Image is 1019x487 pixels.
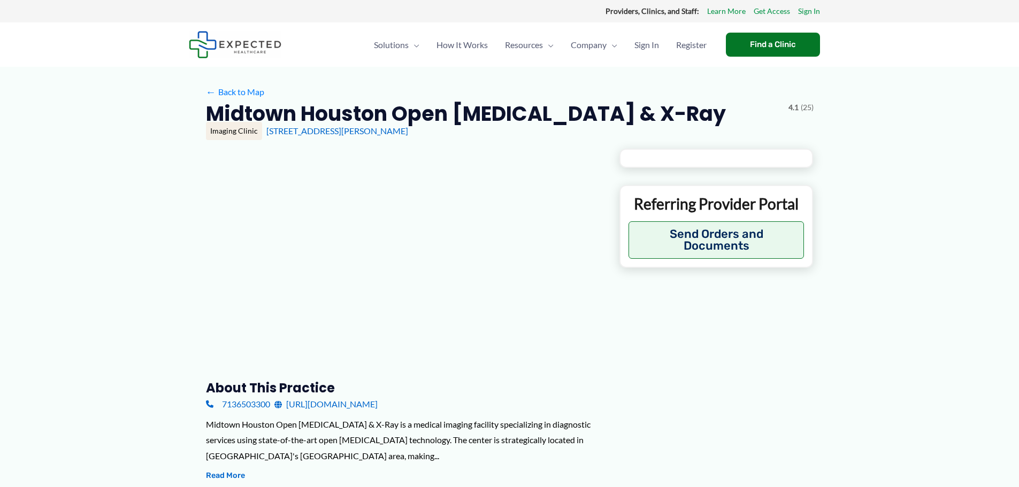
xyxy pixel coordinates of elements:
[206,416,602,464] div: Midtown Houston Open [MEDICAL_DATA] & X-Ray is a medical imaging facility specializing in diagnos...
[189,31,281,58] img: Expected Healthcare Logo - side, dark font, small
[754,4,790,18] a: Get Access
[707,4,746,18] a: Learn More
[206,101,726,127] h2: Midtown Houston Open [MEDICAL_DATA] & X-Ray
[606,6,699,16] strong: Providers, Clinics, and Staff:
[676,26,707,64] span: Register
[428,26,496,64] a: How It Works
[436,26,488,64] span: How It Works
[409,26,419,64] span: Menu Toggle
[266,126,408,136] a: [STREET_ADDRESS][PERSON_NAME]
[365,26,715,64] nav: Primary Site Navigation
[365,26,428,64] a: SolutionsMenu Toggle
[571,26,607,64] span: Company
[788,101,799,114] span: 4.1
[626,26,668,64] a: Sign In
[726,33,820,57] a: Find a Clinic
[274,396,378,412] a: [URL][DOMAIN_NAME]
[206,87,216,97] span: ←
[505,26,543,64] span: Resources
[798,4,820,18] a: Sign In
[496,26,562,64] a: ResourcesMenu Toggle
[374,26,409,64] span: Solutions
[634,26,659,64] span: Sign In
[206,84,264,100] a: ←Back to Map
[206,122,262,140] div: Imaging Clinic
[629,221,805,259] button: Send Orders and Documents
[562,26,626,64] a: CompanyMenu Toggle
[629,194,805,213] p: Referring Provider Portal
[206,469,245,482] button: Read More
[206,380,602,396] h3: About this practice
[543,26,554,64] span: Menu Toggle
[801,101,814,114] span: (25)
[668,26,715,64] a: Register
[206,396,270,412] a: 7136503300
[607,26,617,64] span: Menu Toggle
